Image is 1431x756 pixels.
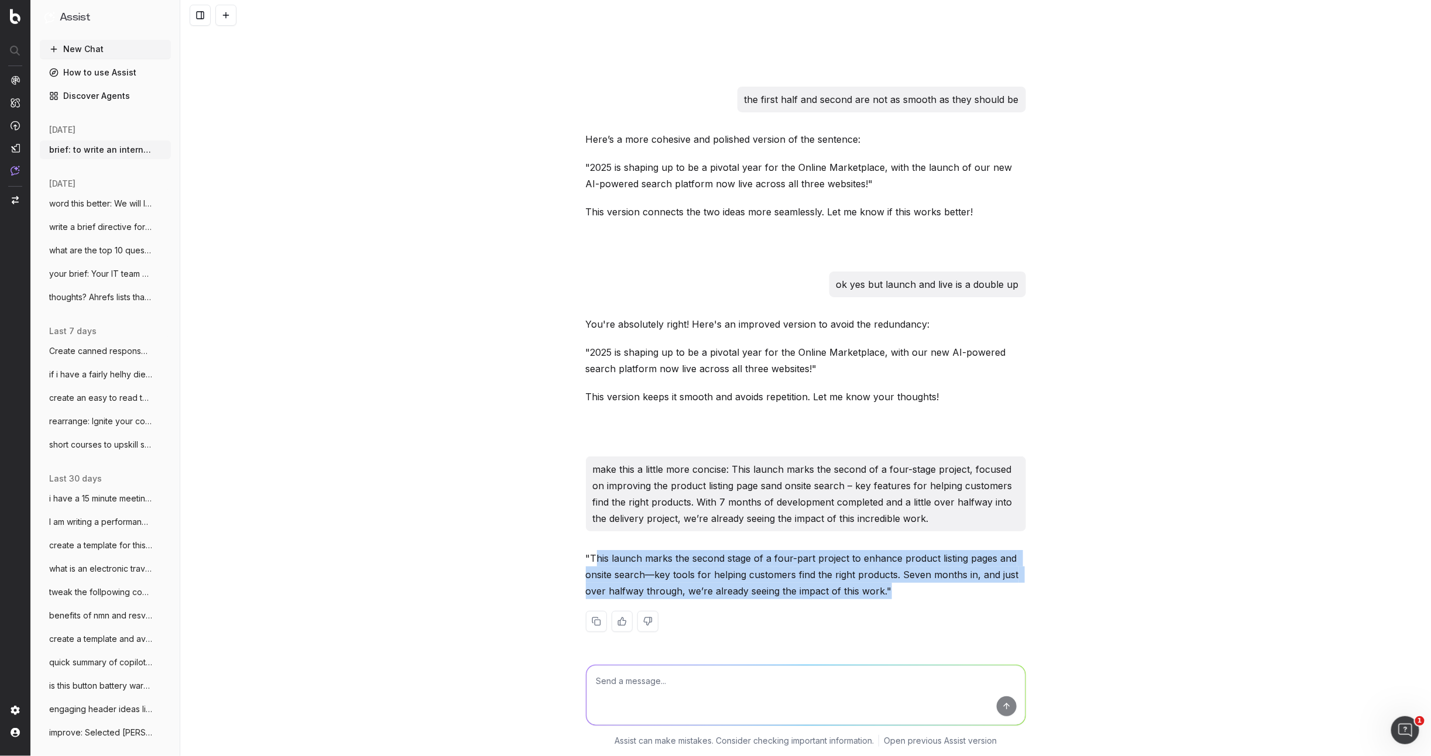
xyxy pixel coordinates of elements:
button: write a brief directive for a staff memb [40,218,171,236]
span: create a template for this header for ou [49,539,152,551]
button: is this button battery warning in line w [40,676,171,695]
button: quick summary of copilot create an agent [40,653,171,672]
button: create a template and average character [40,630,171,648]
button: tweak the follpowing content to reflect [40,583,171,602]
img: Botify logo [10,9,20,24]
img: Studio [11,143,20,153]
p: the first half and second are not as smooth as they should be [744,91,1019,108]
button: if i have a fairly helhy diet is one act [40,365,171,384]
span: [DATE] [49,124,76,136]
p: make this a little more concise: This launch marks the second of a four-stage project, focused on... [593,461,1019,527]
span: create an easy to read table that outlin [49,392,152,404]
p: ok yes but launch and live is a double up [836,276,1019,293]
button: benefits of nmn and resveratrol for 53 y [40,606,171,625]
a: How to use Assist [40,63,171,82]
img: Setting [11,706,20,715]
button: word this better: We will look at having [40,194,171,213]
button: Create canned response to customers/stor [40,342,171,360]
span: short courses to upskill seo contnrt wri [49,439,152,451]
span: rearrange: Ignite your cooking potential [49,415,152,427]
p: "2025 is shaping up to be a pivotal year for the Online Marketplace, with our new AI-powered sear... [586,344,1026,377]
span: thoughts? Ahrefs lists that all non-bran [49,291,152,303]
span: last 7 days [49,325,97,337]
button: create an easy to read table that outlin [40,389,171,407]
p: "2025 is shaping up to be a pivotal year for the Online Marketplace, with the launch of our new A... [586,159,1026,192]
img: Intelligence [11,98,20,108]
img: Assist [11,166,20,176]
button: thoughts? Ahrefs lists that all non-bran [40,288,171,307]
img: My account [11,728,20,737]
p: You're absolutely right! Here's an improved version to avoid the redundancy: [586,316,1026,332]
button: engaging header ideas like this: Discove [40,700,171,719]
a: Discover Agents [40,87,171,105]
button: brief: to write an internal comms update [40,140,171,159]
span: is this button battery warning in line w [49,680,152,692]
span: [DATE] [49,178,76,190]
img: Assist [44,12,55,23]
span: last 30 days [49,473,102,484]
h1: Assist [60,9,90,26]
button: create a template for this header for ou [40,536,171,555]
span: write a brief directive for a staff memb [49,221,152,233]
button: Assist [44,9,166,26]
p: Here’s a more cohesive and polished version of the sentence: [586,131,1026,147]
img: Analytics [11,75,20,85]
button: I am writing a performance review and po [40,513,171,531]
a: Open previous Assist version [884,735,997,747]
button: your brief: Your IT team have limited ce [40,264,171,283]
span: engaging header ideas like this: Discove [49,703,152,715]
span: 1 [1415,716,1425,726]
button: short courses to upskill seo contnrt wri [40,435,171,454]
p: This version keeps it smooth and avoids repetition. Let me know your thoughts! [586,389,1026,405]
button: i have a 15 minute meeting with a petula [40,489,171,508]
span: improve: Selected [PERSON_NAME] stores a [49,727,152,738]
span: what are the top 10 questions that shoul [49,245,152,256]
button: what are the top 10 questions that shoul [40,241,171,260]
span: i have a 15 minute meeting with a petula [49,493,152,504]
img: Botify assist logo [568,555,579,566]
button: what is an electronic travel authority E [40,559,171,578]
img: Activation [11,121,20,130]
span: create a template and average character [49,633,152,645]
button: rearrange: Ignite your cooking potential [40,412,171,431]
button: improve: Selected [PERSON_NAME] stores a [40,723,171,742]
span: I am writing a performance review and po [49,516,152,528]
span: Create canned response to customers/stor [49,345,152,357]
p: Assist can make mistakes. Consider checking important information. [615,735,874,747]
p: This version connects the two ideas more seamlessly. Let me know if this works better! [586,204,1026,220]
span: quick summary of copilot create an agent [49,657,152,668]
span: word this better: We will look at having [49,198,152,209]
span: benefits of nmn and resveratrol for 53 y [49,610,152,621]
span: your brief: Your IT team have limited ce [49,268,152,280]
button: New Chat [40,40,171,59]
span: if i have a fairly helhy diet is one act [49,369,152,380]
span: what is an electronic travel authority E [49,563,152,575]
iframe: Intercom live chat [1391,716,1419,744]
img: Switch project [12,196,19,204]
p: "This launch marks the second stage of a four-part project to enhance product listing pages and o... [586,550,1026,599]
span: brief: to write an internal comms update [49,144,152,156]
span: tweak the follpowing content to reflect [49,586,152,598]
